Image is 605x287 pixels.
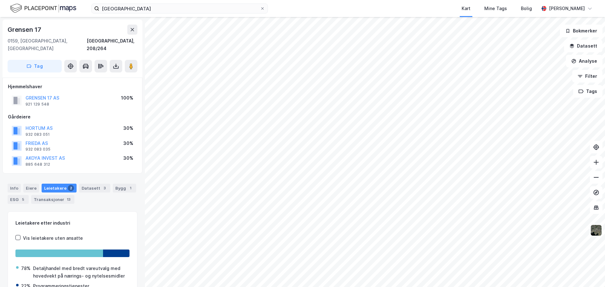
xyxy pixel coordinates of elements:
[123,124,133,132] div: 30%
[31,195,74,204] div: Transaksjoner
[68,185,74,191] div: 2
[8,83,137,90] div: Hjemmelshaver
[121,94,133,102] div: 100%
[26,162,50,167] div: 885 648 312
[21,265,31,272] div: 78%
[8,184,21,192] div: Info
[572,70,602,83] button: Filter
[99,4,260,13] input: Søk på adresse, matrikkel, gårdeiere, leietakere eller personer
[66,196,72,203] div: 13
[26,147,50,152] div: 932 083 035
[15,219,130,227] div: Leietakere etter industri
[573,85,602,98] button: Tags
[564,40,602,52] button: Datasett
[127,185,134,191] div: 1
[8,195,29,204] div: ESG
[462,5,470,12] div: Kart
[10,3,76,14] img: logo.f888ab2527a4732fd821a326f86c7f29.svg
[26,102,49,107] div: 921 129 548
[87,37,137,52] div: [GEOGRAPHIC_DATA], 208/264
[23,184,39,192] div: Eiere
[42,184,77,192] div: Leietakere
[560,25,602,37] button: Bokmerker
[23,234,83,242] div: Vis leietakere uten ansatte
[26,132,50,137] div: 932 083 051
[123,154,133,162] div: 30%
[33,265,129,280] div: Detaljhandel med bredt vareutvalg med hovedvekt på nærings- og nytelsesmidler
[484,5,507,12] div: Mine Tags
[123,140,133,147] div: 30%
[8,113,137,121] div: Gårdeiere
[521,5,532,12] div: Bolig
[590,224,602,236] img: 9k=
[101,185,108,191] div: 3
[573,257,605,287] iframe: Chat Widget
[8,60,62,72] button: Tag
[20,196,26,203] div: 5
[79,184,110,192] div: Datasett
[8,37,87,52] div: 0159, [GEOGRAPHIC_DATA], [GEOGRAPHIC_DATA]
[113,184,136,192] div: Bygg
[566,55,602,67] button: Analyse
[549,5,585,12] div: [PERSON_NAME]
[8,25,43,35] div: Grensen 17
